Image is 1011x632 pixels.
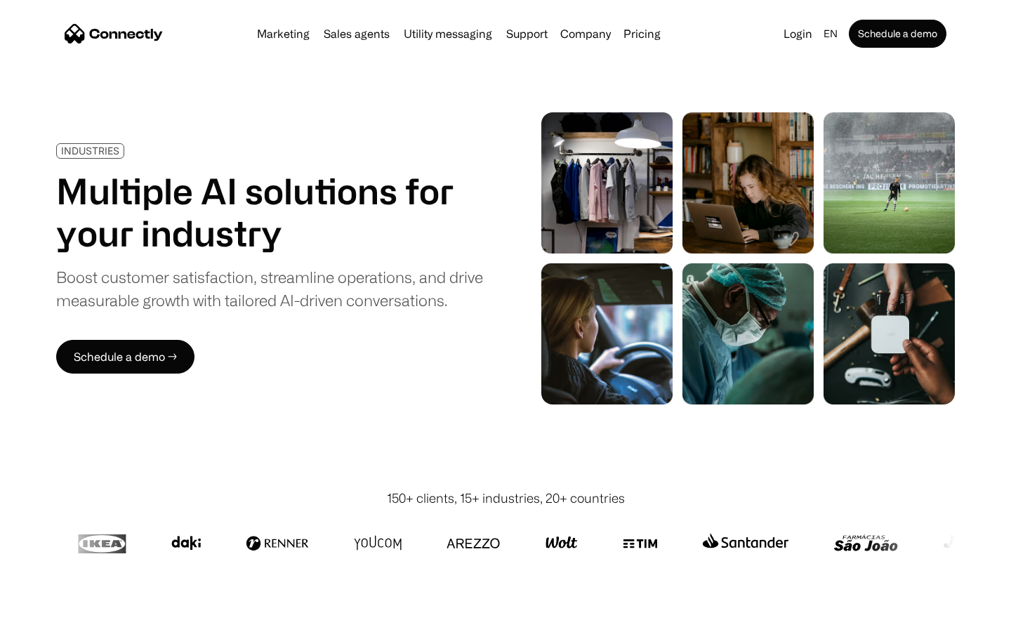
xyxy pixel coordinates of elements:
a: Support [501,28,553,39]
div: en [824,24,838,44]
h1: Multiple AI solutions for your industry [56,170,483,254]
a: Marketing [251,28,315,39]
div: Company [556,24,615,44]
div: Boost customer satisfaction, streamline operations, and drive measurable growth with tailored AI-... [56,265,483,312]
a: home [65,23,163,44]
a: Schedule a demo [849,20,946,48]
a: Login [778,24,818,44]
div: Company [560,24,611,44]
a: Utility messaging [398,28,498,39]
a: Sales agents [318,28,395,39]
div: INDUSTRIES [61,145,119,156]
a: Pricing [618,28,666,39]
ul: Language list [28,607,84,627]
aside: Language selected: English [14,606,84,627]
div: 150+ clients, 15+ industries, 20+ countries [387,489,625,508]
a: Schedule a demo → [56,340,194,374]
div: en [818,24,846,44]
